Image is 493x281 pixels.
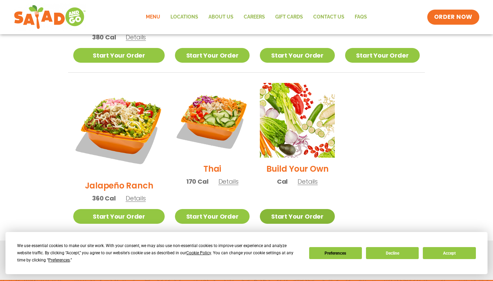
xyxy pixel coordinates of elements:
a: Start Your Order [73,48,165,63]
a: About Us [203,9,239,25]
span: Cal [277,177,288,186]
img: Product photo for Build Your Own [260,83,334,158]
span: Details [218,177,239,186]
span: 360 Cal [92,194,116,203]
a: Careers [239,9,270,25]
button: Decline [366,247,419,259]
a: ORDER NOW [427,10,479,25]
a: Start Your Order [345,48,420,63]
a: Contact Us [308,9,350,25]
span: Details [298,177,318,186]
a: Start Your Order [260,48,334,63]
nav: Menu [141,9,372,25]
button: Preferences [309,247,362,259]
img: Product photo for Thai Salad [175,83,250,158]
span: Details [126,194,146,203]
h2: Build Your Own [266,163,329,175]
a: Start Your Order [175,48,250,63]
span: ORDER NOW [434,13,472,21]
span: 380 Cal [92,33,116,42]
a: FAQs [350,9,372,25]
span: Details [126,33,146,41]
h2: Jalapeño Ranch [85,180,153,192]
img: new-SAG-logo-768×292 [14,3,86,31]
h2: Thai [203,163,221,175]
img: Product photo for Jalapeño Ranch Salad [73,83,165,174]
a: Menu [141,9,165,25]
a: GIFT CARDS [270,9,308,25]
div: Cookie Consent Prompt [5,232,488,274]
button: Accept [423,247,476,259]
span: 170 Cal [186,177,208,186]
div: We use essential cookies to make our site work. With your consent, we may also use non-essential ... [17,242,301,264]
span: Preferences [48,258,70,262]
a: Locations [165,9,203,25]
a: Start Your Order [260,209,334,224]
a: Start Your Order [175,209,250,224]
a: Start Your Order [73,209,165,224]
span: Cookie Policy [186,251,211,255]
